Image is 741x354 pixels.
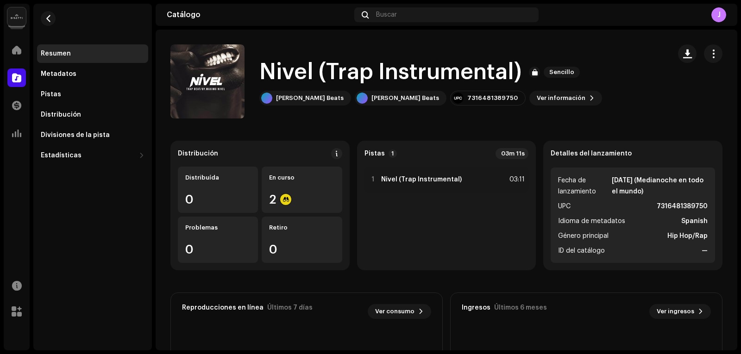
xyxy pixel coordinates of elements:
strong: Pistas [364,150,385,157]
re-m-nav-item: Metadatos [37,65,148,83]
p-badge: 1 [389,149,397,158]
img: 02a7c2d3-3c89-4098-b12f-2ff2945c95ee [7,7,26,26]
span: Buscar [376,11,397,19]
span: Género principal [558,230,609,242]
div: [PERSON_NAME] Beats [276,94,344,102]
div: Retiro [269,224,334,231]
div: J [711,7,726,22]
re-m-nav-item: Distribución [37,106,148,124]
strong: [DATE] (Medianoche en todo el mundo) [612,175,708,197]
span: Sencillo [544,67,580,78]
re-m-nav-item: Pistas [37,85,148,104]
div: 7316481389750 [467,94,518,102]
div: Distribución [178,150,218,157]
re-m-nav-item: Divisiones de la pista [37,126,148,144]
span: Fecha de lanzamiento [558,175,610,197]
span: Ver consumo [375,302,414,321]
div: Últimos 6 meses [494,304,547,311]
strong: — [702,245,708,256]
strong: Hip Hop/Rap [667,230,708,242]
div: Distribución [41,111,81,118]
div: Catálogo [167,11,351,19]
span: UPC [558,201,571,212]
div: 03:11 [504,174,525,185]
div: Problemas [185,224,251,231]
div: Distribuída [185,174,251,181]
strong: Detalles del lanzamiento [551,150,632,157]
div: Metadatos [41,70,76,78]
span: Ver información [537,89,585,107]
div: Ingresos [462,304,490,311]
span: Ver ingresos [657,302,694,321]
div: [PERSON_NAME] Beats [371,94,439,102]
strong: Nivel (Trap Instrumental) [381,176,462,183]
div: Últimos 7 días [267,304,313,311]
button: Ver información [529,91,602,106]
div: Divisiones de la pista [41,131,110,139]
div: Resumen [41,50,71,57]
re-m-nav-item: Resumen [37,44,148,63]
button: Ver ingresos [649,304,711,319]
h1: Nivel (Trap Instrumental) [259,57,521,87]
strong: Spanish [681,216,708,227]
div: 03m 11s [496,148,528,159]
div: En curso [269,174,334,181]
strong: 7316481389750 [657,201,708,212]
span: ID del catálogo [558,245,605,256]
div: Reproducciones en línea [182,304,264,311]
button: Ver consumo [368,304,431,319]
div: Estadísticas [41,152,82,159]
div: Pistas [41,91,61,98]
span: Idioma de metadatos [558,216,625,227]
re-m-nav-dropdown: Estadísticas [37,146,148,165]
